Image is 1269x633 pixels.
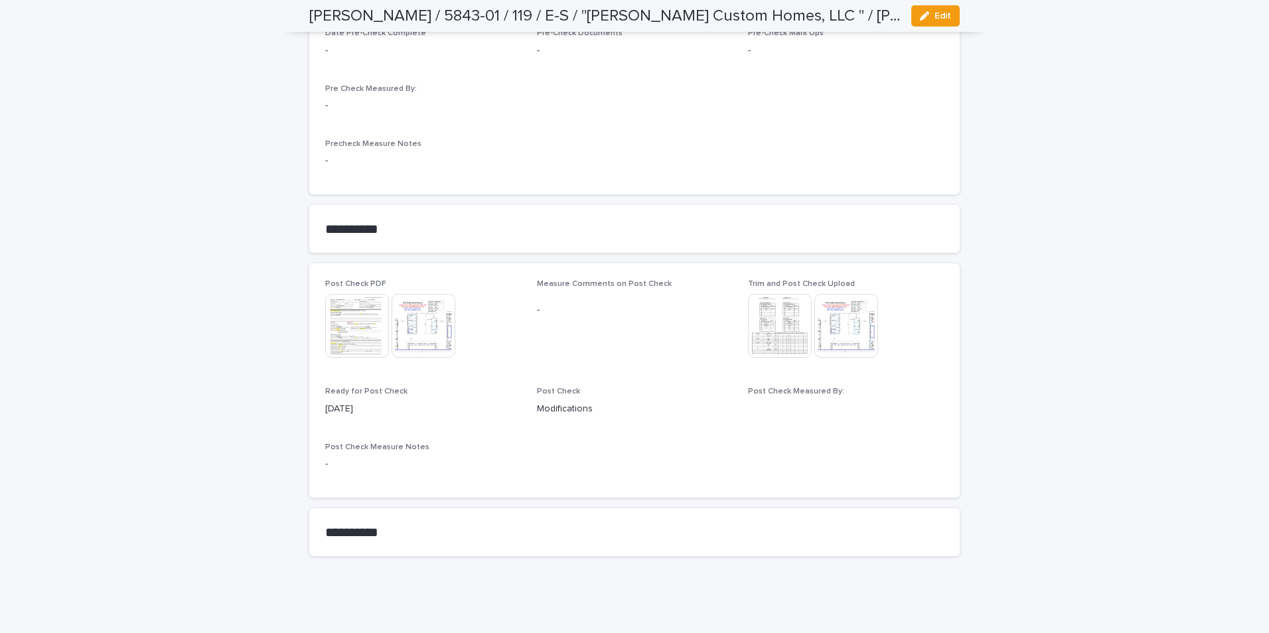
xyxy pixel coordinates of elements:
p: - [537,303,733,317]
p: Modifications [537,402,733,416]
span: Post Check [537,387,580,395]
p: [DATE] [325,402,521,416]
span: Precheck Measure Notes [325,140,421,148]
span: Post Check Measure Notes [325,443,429,451]
p: - [325,457,944,471]
span: Post Check Measured By: [748,387,844,395]
span: Measure Comments on Post Check [537,280,672,288]
span: Pre-Check Documents [537,29,623,37]
span: Pre-Check Mark Ups [748,29,824,37]
p: - [537,44,733,58]
h2: [PERSON_NAME] / 5843-01 / 119 / E-S / "[PERSON_NAME] Custom Homes, LLC " / [PERSON_NAME] [309,7,901,26]
span: Post Check PDF [325,280,386,288]
p: - [748,44,944,58]
span: Ready for Post Check [325,387,408,395]
span: Pre Check Measured By: [325,85,417,93]
span: Trim and Post Check Upload [748,280,855,288]
p: - [325,99,521,113]
p: - [325,44,521,58]
span: Date Pre-Check Complete [325,29,426,37]
span: Edit [934,11,951,21]
p: - [325,154,944,168]
button: Edit [911,5,960,27]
